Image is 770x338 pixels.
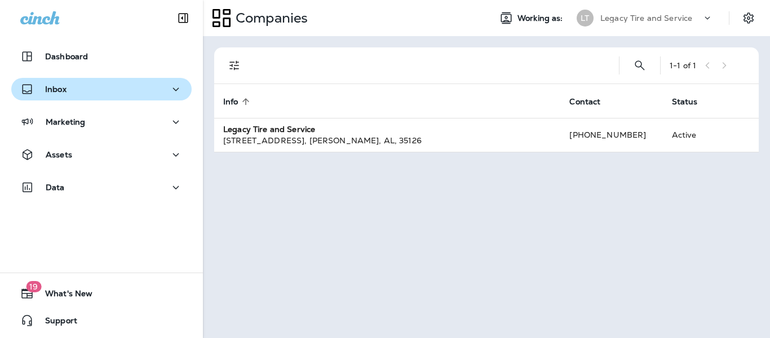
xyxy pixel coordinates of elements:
[672,96,713,107] span: Status
[11,309,192,332] button: Support
[45,85,67,94] p: Inbox
[672,97,698,107] span: Status
[223,135,551,146] div: [STREET_ADDRESS] , [PERSON_NAME] , AL , 35126
[223,54,246,77] button: Filters
[223,97,238,107] span: Info
[223,96,253,107] span: Info
[517,14,565,23] span: Working as:
[670,61,696,70] div: 1 - 1 of 1
[34,289,92,302] span: What's New
[560,118,662,152] td: [PHONE_NUMBER]
[569,96,615,107] span: Contact
[600,14,692,23] p: Legacy Tire and Service
[11,78,192,100] button: Inbox
[11,143,192,166] button: Assets
[46,150,72,159] p: Assets
[11,282,192,305] button: 19What's New
[11,176,192,199] button: Data
[26,281,41,292] span: 19
[45,52,88,61] p: Dashboard
[577,10,594,27] div: LT
[11,111,192,133] button: Marketing
[231,10,308,27] p: Companies
[738,8,759,28] button: Settings
[46,183,65,192] p: Data
[629,54,651,77] button: Search Companies
[167,7,199,29] button: Collapse Sidebar
[569,97,600,107] span: Contact
[663,118,724,152] td: Active
[11,45,192,68] button: Dashboard
[223,124,315,134] strong: Legacy Tire and Service
[46,117,85,126] p: Marketing
[34,316,77,330] span: Support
